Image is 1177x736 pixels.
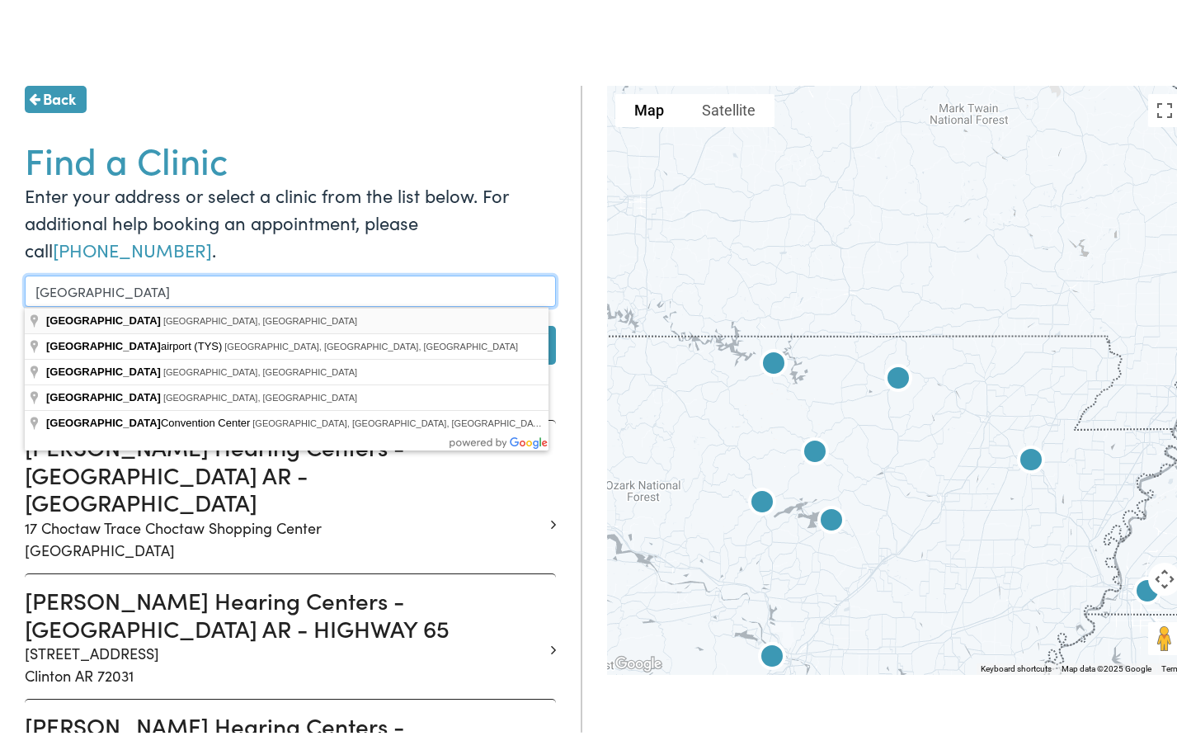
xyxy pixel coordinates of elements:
h1: Find a Clinic [25,134,556,177]
span: [GEOGRAPHIC_DATA], [GEOGRAPHIC_DATA], [GEOGRAPHIC_DATA] [224,337,518,347]
span: Map data ©2025 Google [1062,660,1151,669]
span: [GEOGRAPHIC_DATA] [46,413,161,425]
span: airport (TYS) [46,336,224,348]
button: Show satellite imagery [683,90,774,123]
span: [GEOGRAPHIC_DATA] [46,361,161,374]
a: Open this area in Google Maps (opens a new window) [611,649,666,671]
img: Google [611,649,666,671]
a: [PERSON_NAME] Hearing Centers - [GEOGRAPHIC_DATA] AR - [GEOGRAPHIC_DATA] 17 Choctaw Trace Choctaw... [25,429,544,557]
span: [GEOGRAPHIC_DATA] [46,336,161,348]
p: 17 Choctaw Trace Choctaw Shopping Center [GEOGRAPHIC_DATA] [25,512,544,557]
h3: [PERSON_NAME] Hearing Centers - [GEOGRAPHIC_DATA] AR - HIGHWAY 65 [25,583,544,638]
span: Back [43,83,76,106]
button: Show street map [615,90,683,123]
span: Convention Center [46,413,252,425]
p: Enter your address or select a clinic from the list below. For additional help booking an appoint... [25,177,556,259]
span: [GEOGRAPHIC_DATA], [GEOGRAPHIC_DATA] [163,312,357,322]
a: [PERSON_NAME] Hearing Centers - [GEOGRAPHIC_DATA] AR - HIGHWAY 65 [STREET_ADDRESS]Clinton AR 72031 [25,583,544,682]
span: [GEOGRAPHIC_DATA] [46,310,161,323]
span: [GEOGRAPHIC_DATA] [46,387,161,399]
h3: [PERSON_NAME] Hearing Centers - [GEOGRAPHIC_DATA] AR - [GEOGRAPHIC_DATA] [25,429,544,512]
a: [PHONE_NUMBER] [53,233,212,258]
p: [STREET_ADDRESS] Clinton AR 72031 [25,638,544,682]
span: [GEOGRAPHIC_DATA], [GEOGRAPHIC_DATA] [163,363,357,373]
a: Back [25,82,87,109]
button: Keyboard shortcuts [981,659,1052,671]
span: [GEOGRAPHIC_DATA], [GEOGRAPHIC_DATA], [GEOGRAPHIC_DATA], [GEOGRAPHIC_DATA] [252,414,645,424]
input: Enter a location [25,271,556,303]
span: [GEOGRAPHIC_DATA], [GEOGRAPHIC_DATA] [163,389,357,399]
